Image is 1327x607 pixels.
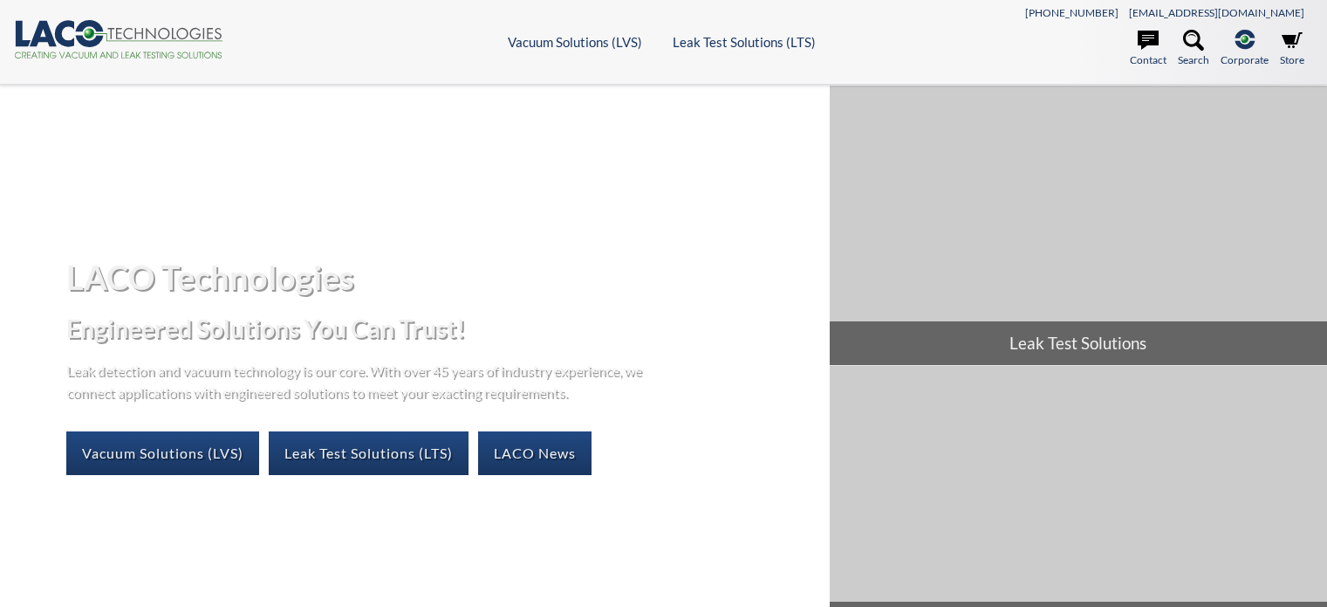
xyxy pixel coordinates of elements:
[673,34,816,50] a: Leak Test Solutions (LTS)
[1221,52,1269,68] span: Corporate
[1178,30,1209,68] a: Search
[66,359,651,404] p: Leak detection and vacuum technology is our core. With over 45 years of industry experience, we c...
[66,256,816,299] h1: LACO Technologies
[269,431,469,475] a: Leak Test Solutions (LTS)
[508,34,642,50] a: Vacuum Solutions (LVS)
[478,431,592,475] a: LACO News
[66,313,816,345] h2: Engineered Solutions You Can Trust!
[1280,30,1304,68] a: Store
[830,321,1327,365] span: Leak Test Solutions
[830,86,1327,365] a: Leak Test Solutions
[1130,30,1166,68] a: Contact
[1025,6,1118,19] a: [PHONE_NUMBER]
[66,431,259,475] a: Vacuum Solutions (LVS)
[1129,6,1304,19] a: [EMAIL_ADDRESS][DOMAIN_NAME]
